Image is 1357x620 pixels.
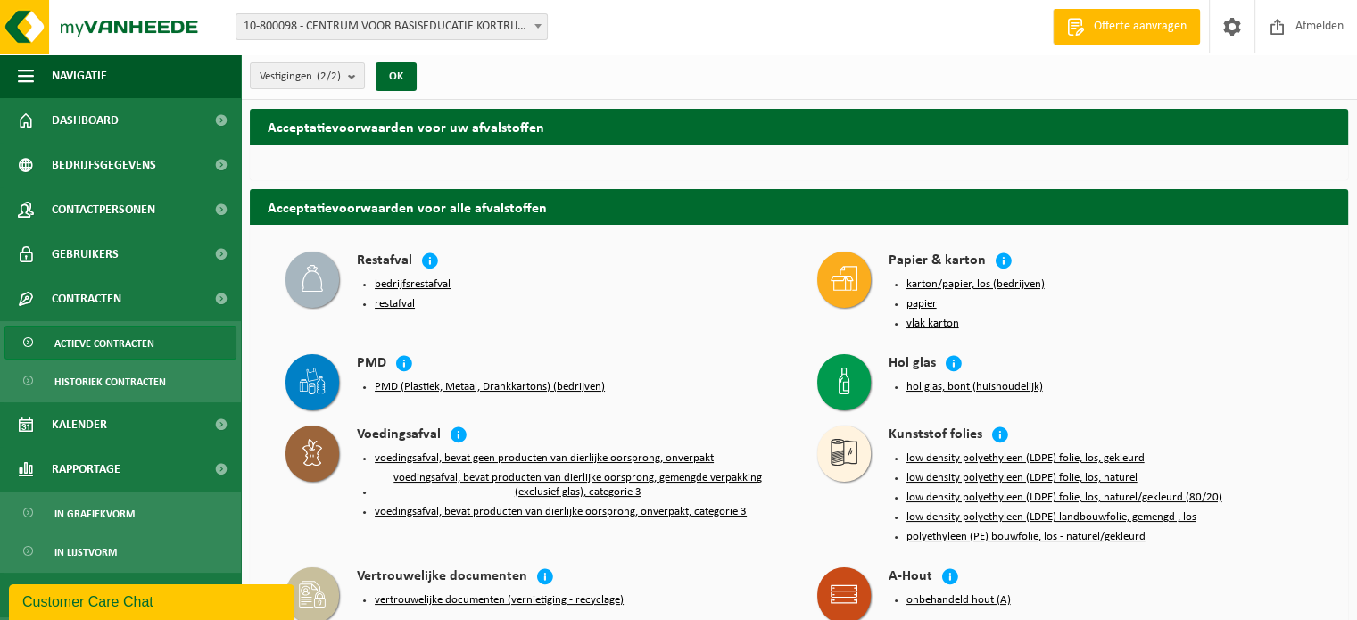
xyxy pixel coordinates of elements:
span: Vestigingen [260,63,341,90]
span: Dashboard [52,98,119,143]
h4: A-Hout [889,567,932,588]
h2: Acceptatievoorwaarden voor uw afvalstoffen [250,109,1348,144]
span: Navigatie [52,54,107,98]
h4: Voedingsafval [357,426,441,446]
h2: Acceptatievoorwaarden voor alle afvalstoffen [250,189,1348,224]
h4: Vertrouwelijke documenten [357,567,527,588]
button: papier [906,297,937,311]
h4: Hol glas [889,354,936,375]
button: voedingsafval, bevat producten van dierlijke oorsprong, gemengde verpakking (exclusief glas), cat... [375,471,782,500]
count: (2/2) [317,70,341,82]
span: In lijstvorm [54,535,117,569]
button: vlak karton [906,317,959,331]
button: low density polyethyleen (LDPE) landbouwfolie, gemengd , los [906,510,1196,525]
a: Actieve contracten [4,326,236,360]
a: Offerte aanvragen [1053,9,1200,45]
h4: Restafval [357,252,412,272]
a: In lijstvorm [4,534,236,568]
button: OK [376,62,417,91]
button: vertrouwelijke documenten (vernietiging - recyclage) [375,593,624,608]
h4: Papier & karton [889,252,986,272]
button: karton/papier, los (bedrijven) [906,277,1045,292]
span: Contracten [52,277,121,321]
span: Offerte aanvragen [1089,18,1191,36]
a: In grafiekvorm [4,496,236,530]
button: low density polyethyleen (LDPE) folie, los, gekleurd [906,451,1145,466]
span: Contactpersonen [52,187,155,232]
span: Kalender [52,402,107,447]
button: voedingsafval, bevat geen producten van dierlijke oorsprong, onverpakt [375,451,714,466]
span: Documenten [52,573,128,617]
button: onbehandeld hout (A) [906,593,1011,608]
button: polyethyleen (PE) bouwfolie, los - naturel/gekleurd [906,530,1146,544]
span: 10-800098 - CENTRUM VOOR BASISEDUCATIE KORTRIJK-ROESELARE VZW - KORTRIJK [236,14,547,39]
button: hol glas, bont (huishoudelijk) [906,380,1043,394]
iframe: chat widget [9,581,298,620]
button: restafval [375,297,415,311]
span: In grafiekvorm [54,497,135,531]
span: Actieve contracten [54,327,154,360]
button: Vestigingen(2/2) [250,62,365,89]
button: low density polyethyleen (LDPE) folie, los, naturel/gekleurd (80/20) [906,491,1222,505]
span: 10-800098 - CENTRUM VOOR BASISEDUCATIE KORTRIJK-ROESELARE VZW - KORTRIJK [236,13,548,40]
button: voedingsafval, bevat producten van dierlijke oorsprong, onverpakt, categorie 3 [375,505,747,519]
button: low density polyethyleen (LDPE) folie, los, naturel [906,471,1138,485]
button: PMD (Plastiek, Metaal, Drankkartons) (bedrijven) [375,380,605,394]
h4: Kunststof folies [889,426,982,446]
span: Gebruikers [52,232,119,277]
h4: PMD [357,354,386,375]
a: Historiek contracten [4,364,236,398]
button: bedrijfsrestafval [375,277,451,292]
span: Rapportage [52,447,120,492]
span: Bedrijfsgegevens [52,143,156,187]
span: Historiek contracten [54,365,166,399]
